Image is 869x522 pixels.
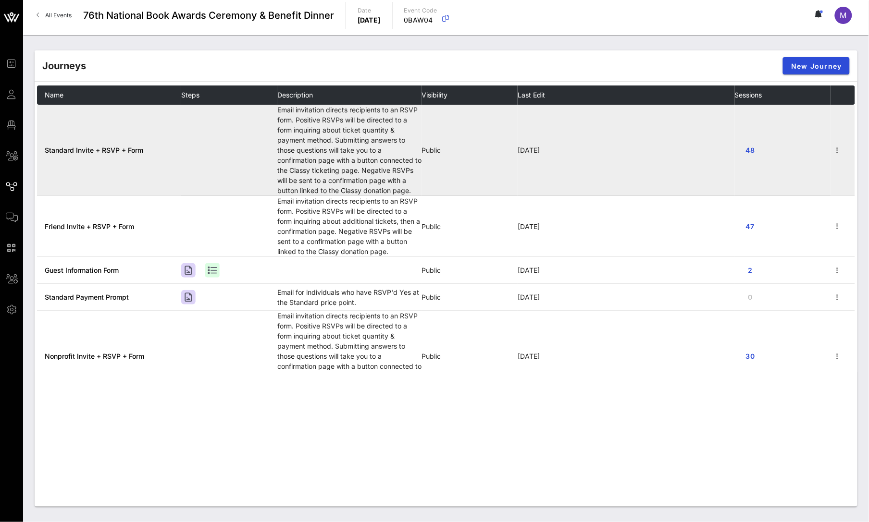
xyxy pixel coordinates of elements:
[358,15,381,25] p: [DATE]
[518,293,540,301] span: [DATE]
[277,311,422,402] td: Email invitation directs recipients to an RSVP form. Positive RSVPs will be directed to a form in...
[422,91,447,99] span: Visibility
[45,146,143,154] a: Standard Invite + RSVP + Form
[45,91,63,99] span: Name
[518,146,540,154] span: [DATE]
[45,266,119,274] a: Guest Information Form
[518,266,540,274] span: [DATE]
[277,196,422,257] td: Email invitation directs recipients to an RSVP form. Positive RSVPs will be directed to a form in...
[743,352,758,360] span: 30
[518,91,545,99] span: Last Edit
[840,11,847,20] span: M
[83,8,334,23] span: 76th National Book Awards Ceremony & Benefit Dinner
[422,293,441,301] span: Public
[45,293,129,301] a: Standard Payment Prompt
[743,266,758,274] span: 2
[422,266,441,274] span: Public
[743,222,758,231] span: 47
[45,222,134,231] a: Friend Invite + RSVP + Form
[277,91,313,99] span: Description
[45,12,72,19] span: All Events
[181,85,277,105] th: Steps
[518,85,735,105] th: Last Edit: Not sorted. Activate to sort ascending.
[518,352,540,360] span: [DATE]
[735,218,766,235] button: 47
[518,222,540,231] span: [DATE]
[735,85,831,105] th: Sessions: Not sorted. Activate to sort ascending.
[422,222,441,231] span: Public
[735,348,766,365] button: 30
[181,91,199,99] span: Steps
[358,6,381,15] p: Date
[422,85,518,105] th: Visibility: Not sorted. Activate to sort ascending.
[422,352,441,360] span: Public
[277,85,422,105] th: Description: Not sorted. Activate to sort ascending.
[835,7,852,24] div: M
[735,262,766,279] button: 2
[783,57,850,74] button: New Journey
[45,352,144,360] a: Nonprofit Invite + RSVP + Form
[42,59,86,73] div: Journeys
[404,15,437,25] p: 0BAW04
[37,85,181,105] th: Name: Not sorted. Activate to sort ascending.
[743,146,758,154] span: 48
[404,6,437,15] p: Event Code
[277,284,422,311] td: Email for individuals who have RSVP'd Yes at the Standard price point.
[31,8,77,23] a: All Events
[735,142,766,159] button: 48
[422,146,441,154] span: Public
[277,105,422,196] td: Email invitation directs recipients to an RSVP form. Positive RSVPs will be directed to a form in...
[791,62,842,70] span: New Journey
[735,91,762,99] span: Sessions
